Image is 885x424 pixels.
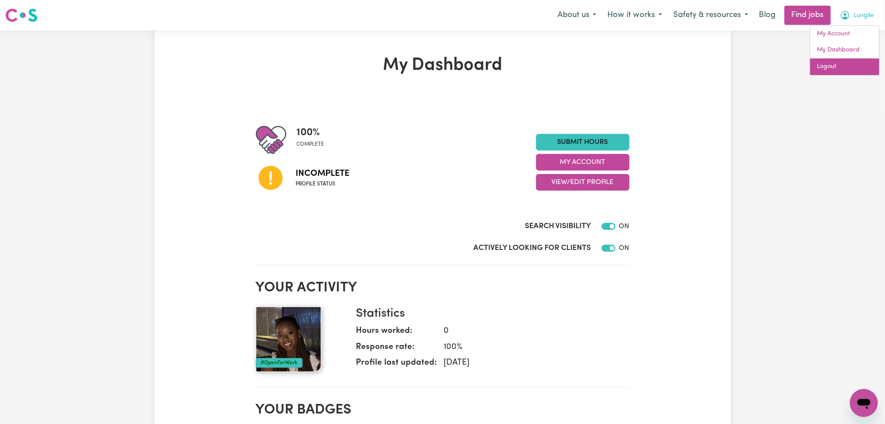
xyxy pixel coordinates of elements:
[619,223,630,230] span: ON
[785,6,831,25] a: Find jobs
[256,358,303,368] div: #OpenForWork
[297,125,331,155] div: Profile completeness: 100%
[356,357,437,373] dt: Profile last updated:
[854,11,874,21] span: Lungile
[256,307,321,372] img: Your profile picture
[297,140,324,148] span: complete
[256,280,630,296] h2: Your activity
[437,357,623,369] dd: [DATE]
[525,221,591,232] label: Search Visibility
[552,6,602,24] button: About us
[810,58,879,75] a: Logout
[810,25,880,75] div: My Account
[754,6,781,25] a: Blog
[296,180,350,188] span: Profile status
[619,245,630,252] span: ON
[356,325,437,341] dt: Hours worked:
[536,154,630,171] button: My Account
[256,402,630,418] h2: Your badges
[356,307,623,321] h3: Statistics
[297,125,324,140] span: 100 %
[437,325,623,338] dd: 0
[5,5,38,25] a: Careseekers logo
[834,6,880,24] button: My Account
[850,389,878,417] iframe: Button to launch messaging window
[668,6,754,24] button: Safety & resources
[536,134,630,150] a: Submit Hours
[602,6,668,24] button: How it works
[5,7,38,23] img: Careseekers logo
[437,341,623,354] dd: 100 %
[296,167,350,180] span: Incomplete
[256,55,630,76] h1: My Dashboard
[536,174,630,191] button: View/Edit Profile
[810,42,879,58] a: My Dashboard
[356,341,437,357] dt: Response rate:
[474,243,591,254] label: Actively Looking for Clients
[810,26,879,42] a: My Account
